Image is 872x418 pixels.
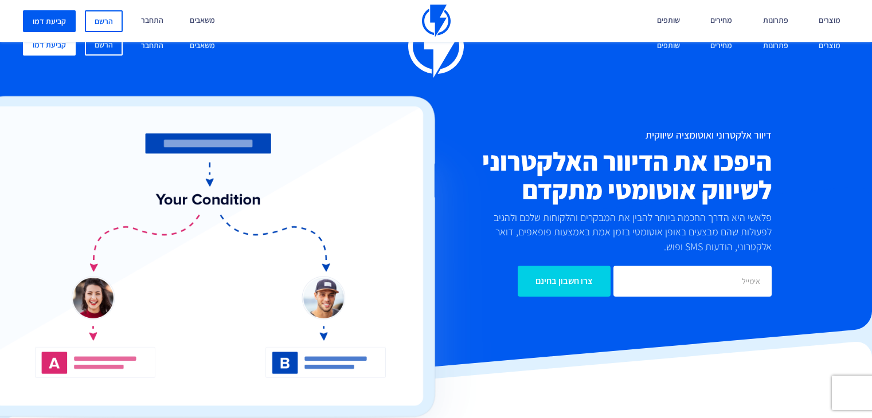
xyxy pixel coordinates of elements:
[181,34,224,58] a: משאבים
[518,266,611,297] input: צרו חשבון בחינם
[810,34,849,58] a: מוצרים
[479,210,772,254] p: פלאשי היא הדרך החכמה ביותר להבין את המבקרים והלקוחות שלכם ולהגיב לפעולות שהם מבצעים באופן אוטומטי...
[23,10,76,32] a: קביעת דמו
[648,34,689,58] a: שותפים
[85,10,123,32] a: הרשם
[754,34,797,58] a: פתרונות
[376,129,772,141] h1: דיוור אלקטרוני ואוטומציה שיווקית
[85,34,123,56] a: הרשם
[376,147,772,204] h2: היפכו את הדיוור האלקטרוני לשיווק אוטומטי מתקדם
[132,34,172,58] a: התחבר
[23,34,76,56] a: קביעת דמו
[702,34,741,58] a: מחירים
[613,266,772,297] input: אימייל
